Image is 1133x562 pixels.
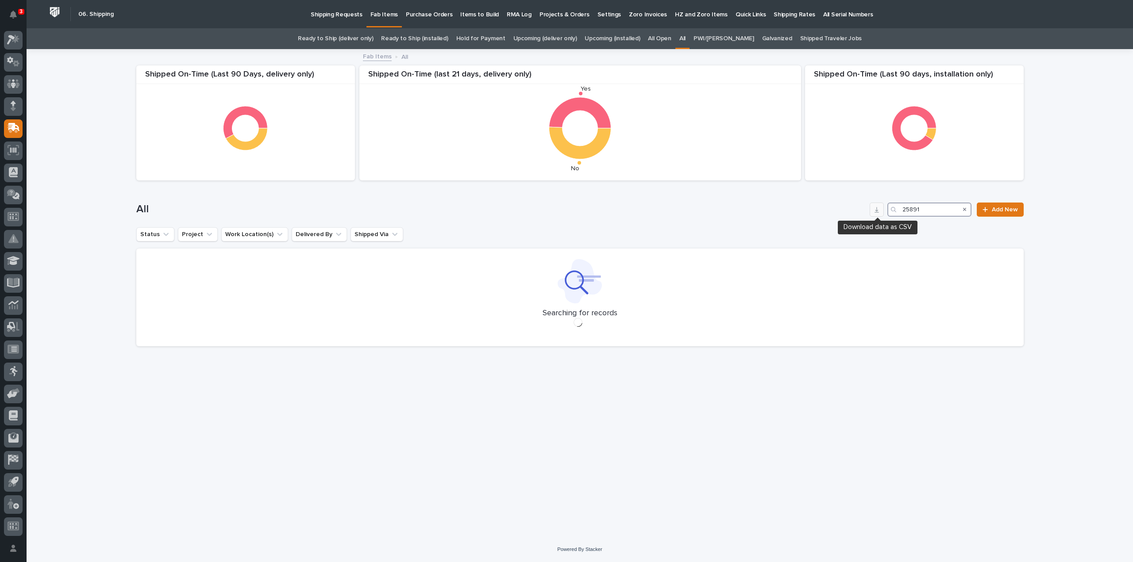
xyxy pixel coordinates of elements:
button: Project [178,227,218,241]
a: Ready to Ship (deliver only) [298,28,373,49]
a: Hold for Payment [456,28,505,49]
button: Work Location(s) [221,227,288,241]
a: Ready to Ship (installed) [381,28,448,49]
text: Yes [581,86,591,92]
img: Workspace Logo [46,4,63,20]
div: Shipped On-Time (Last 90 days, installation only) [805,70,1024,84]
a: Upcoming (deliver only) [513,28,577,49]
button: Shipped Via [351,227,403,241]
p: All [401,51,408,61]
h1: All [136,203,867,216]
div: Shipped On-Time (last 21 days, delivery only) [359,70,801,84]
div: Notifications3 [11,11,23,25]
p: 3 [19,8,23,15]
p: Searching for records [543,309,617,318]
a: PWI/[PERSON_NAME] [694,28,754,49]
span: Add New [992,206,1018,213]
text: No [571,165,579,172]
input: Search [887,203,971,217]
a: Upcoming (installed) [585,28,640,49]
a: Shipped Traveler Jobs [800,28,862,49]
a: Fab Items [363,51,392,61]
h2: 06. Shipping [78,11,114,18]
a: Add New [977,203,1023,217]
button: Status [136,227,174,241]
a: Galvanized [762,28,792,49]
button: Notifications [4,5,23,24]
a: Powered By Stacker [557,547,602,552]
button: Delivered By [292,227,347,241]
a: All [679,28,686,49]
div: Shipped On-Time (Last 90 Days, delivery only) [136,70,355,84]
a: All Open [648,28,671,49]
